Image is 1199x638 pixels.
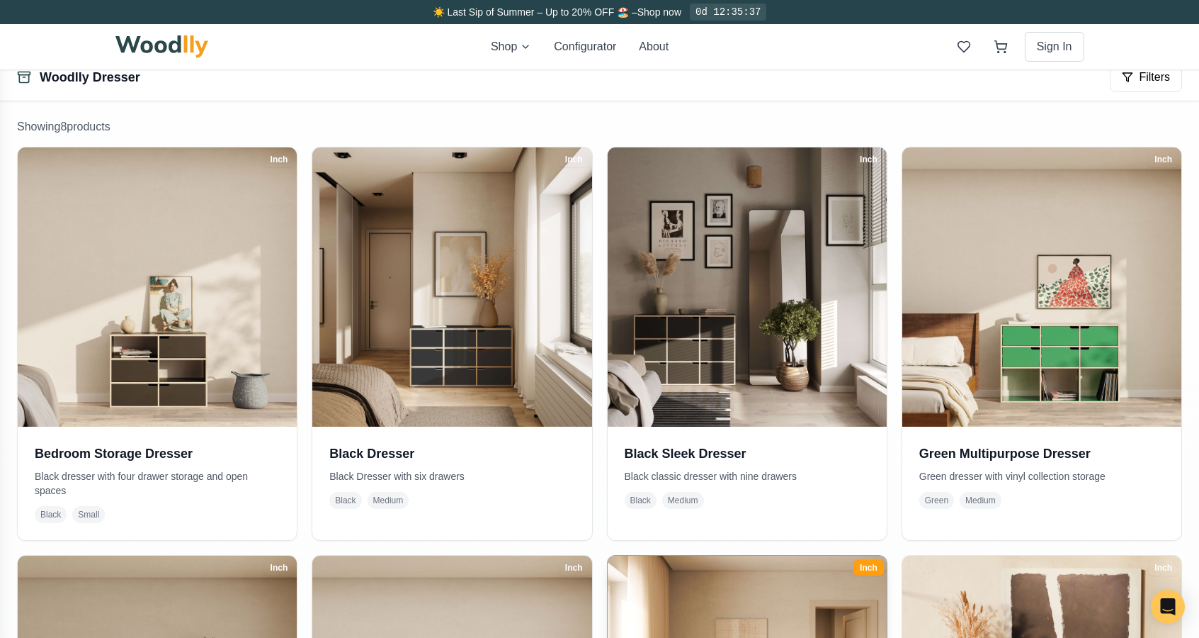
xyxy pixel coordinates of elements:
[559,560,589,576] div: Inch
[637,6,681,18] a: Shop now
[559,152,589,167] div: Inch
[639,38,669,55] button: About
[433,6,637,18] span: ☀️ Last Sip of Summer – Up to 20% OFF 🏖️ –
[853,152,884,167] div: Inch
[35,506,67,523] span: Black
[35,469,280,498] p: Black dresser with four drawer storage and open spaces
[554,38,616,55] button: Configurator
[329,444,574,464] h3: Black Dresser
[329,492,361,509] span: Black
[115,35,209,58] img: Woodlly
[1151,590,1185,624] div: Open Intercom Messenger
[1139,69,1170,86] span: Filters
[40,70,140,84] a: Woodlly Dresser
[690,4,766,21] div: 0d 12:35:37
[1148,152,1178,167] div: Inch
[368,492,409,509] span: Medium
[625,492,657,509] span: Black
[919,492,954,509] span: Green
[662,492,704,509] span: Medium
[625,469,870,483] p: Black classic dresser with nine drawers
[17,118,1182,135] p: Showing 8 product s
[312,147,591,427] img: Black Dresser
[902,147,1181,427] img: Green Multipurpose Dresser
[919,444,1164,464] h3: Green Multipurpose Dresser
[264,560,295,576] div: Inch
[608,147,887,427] img: Black Sleek Dresser
[35,444,280,464] h3: Bedroom Storage Dresser
[853,560,884,576] div: Inch
[1025,32,1084,62] button: Sign In
[1110,62,1182,92] button: Filters
[264,152,295,167] div: Inch
[491,38,531,55] button: Shop
[329,469,574,483] p: Black Dresser with six drawers
[1148,560,1178,576] div: Inch
[960,492,1001,509] span: Medium
[625,444,870,464] h3: Black Sleek Dresser
[72,506,105,523] span: Small
[18,147,297,427] img: Bedroom Storage Dresser
[919,469,1164,483] p: Green dresser with vinyl collection storage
